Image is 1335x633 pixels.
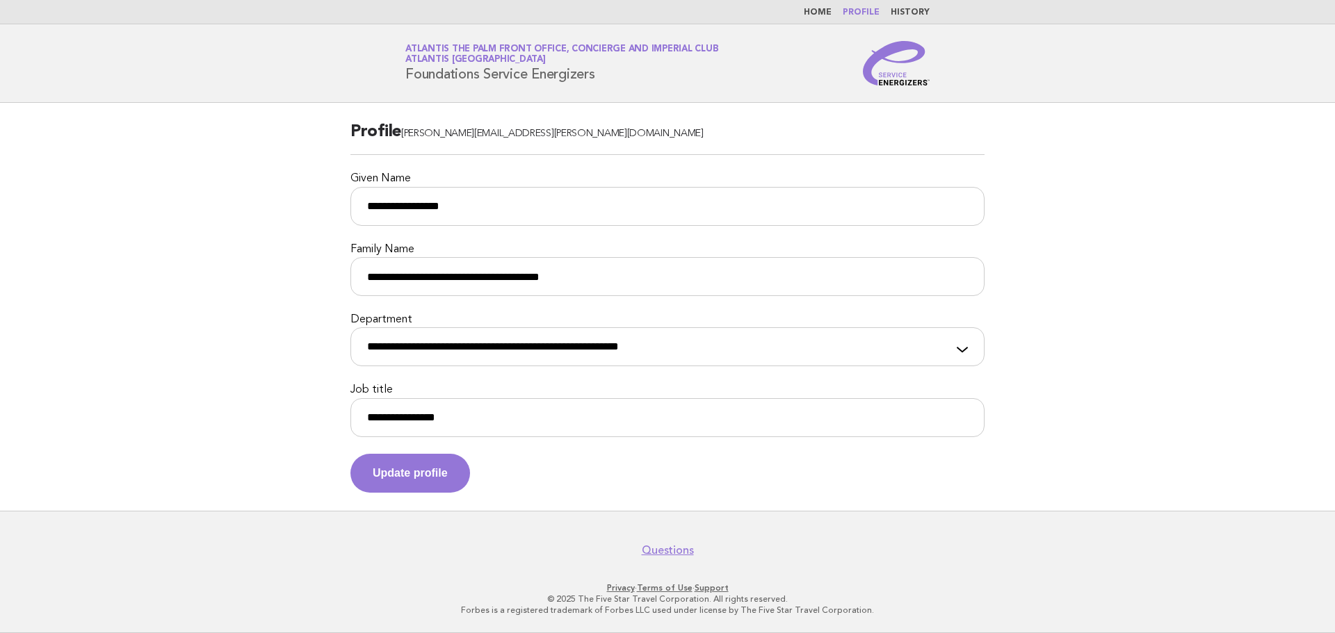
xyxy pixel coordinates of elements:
p: © 2025 The Five Star Travel Corporation. All rights reserved. [242,593,1093,605]
a: Questions [642,543,694,557]
p: · · [242,582,1093,593]
label: Job title [350,383,985,397]
h1: Foundations Service Energizers [405,45,718,81]
span: [PERSON_NAME][EMAIL_ADDRESS][PERSON_NAME][DOMAIN_NAME] [401,129,704,139]
a: Atlantis The Palm Front Office, Concierge and Imperial ClubAtlantis [GEOGRAPHIC_DATA] [405,44,718,64]
img: Service Energizers [863,41,930,85]
label: Department [350,313,985,327]
p: Forbes is a registered trademark of Forbes LLC used under license by The Five Star Travel Corpora... [242,605,1093,616]
a: Home [804,8,832,17]
a: Privacy [607,583,635,593]
span: Atlantis [GEOGRAPHIC_DATA] [405,56,546,65]
h2: Profile [350,121,985,155]
a: Profile [843,8,880,17]
button: Update profile [350,454,470,493]
a: Support [695,583,729,593]
label: Family Name [350,242,985,257]
a: History [891,8,930,17]
a: Terms of Use [637,583,693,593]
label: Given Name [350,172,985,186]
